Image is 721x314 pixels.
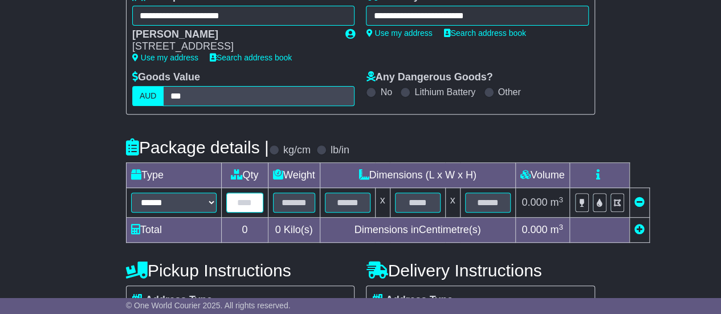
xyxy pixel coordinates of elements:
span: 0.000 [522,197,547,208]
span: 0.000 [522,224,547,235]
label: Address Type [372,294,453,307]
label: Goods Value [132,71,200,84]
span: m [550,197,563,208]
sup: 3 [559,195,563,204]
a: Search address book [444,28,526,38]
label: AUD [132,86,164,106]
label: Any Dangerous Goods? [366,71,492,84]
td: Volume [515,163,569,188]
sup: 3 [559,223,563,231]
td: Kilo(s) [268,218,320,243]
td: x [445,188,460,218]
label: Lithium Battery [414,87,475,97]
label: lb/in [331,144,349,157]
td: x [375,188,390,218]
td: Total [126,218,221,243]
a: Add new item [634,224,645,235]
td: Dimensions (L x W x H) [320,163,515,188]
td: Qty [221,163,268,188]
a: Use my address [132,53,198,62]
span: 0 [275,224,281,235]
a: Remove this item [634,197,645,208]
h4: Pickup Instructions [126,261,355,280]
span: m [550,224,563,235]
span: © One World Courier 2025. All rights reserved. [126,301,291,310]
td: Weight [268,163,320,188]
div: [PERSON_NAME] [132,28,334,41]
div: [STREET_ADDRESS] [132,40,334,53]
h4: Delivery Instructions [366,261,595,280]
td: Dimensions in Centimetre(s) [320,218,515,243]
label: No [380,87,392,97]
td: 0 [221,218,268,243]
a: Use my address [366,28,432,38]
label: Other [498,87,521,97]
label: kg/cm [283,144,311,157]
a: Search address book [210,53,292,62]
h4: Package details | [126,138,269,157]
label: Address Type [132,294,213,307]
td: Type [126,163,221,188]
